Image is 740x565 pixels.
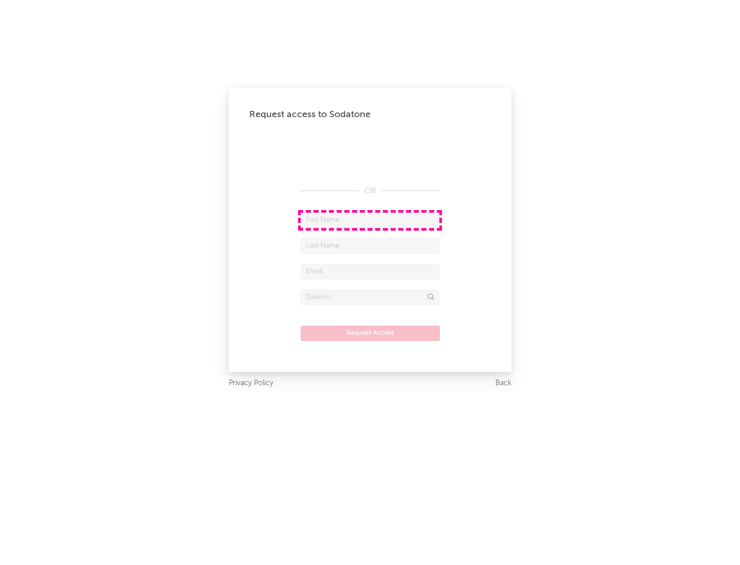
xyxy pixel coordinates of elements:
[301,213,439,228] input: First Name
[301,264,439,279] input: Email
[249,108,491,121] div: Request access to Sodatone
[495,377,511,390] a: Back
[301,290,439,305] input: Division
[301,326,440,341] button: Request Access
[229,377,273,390] a: Privacy Policy
[301,185,439,197] div: OR
[301,238,439,254] input: Last Name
